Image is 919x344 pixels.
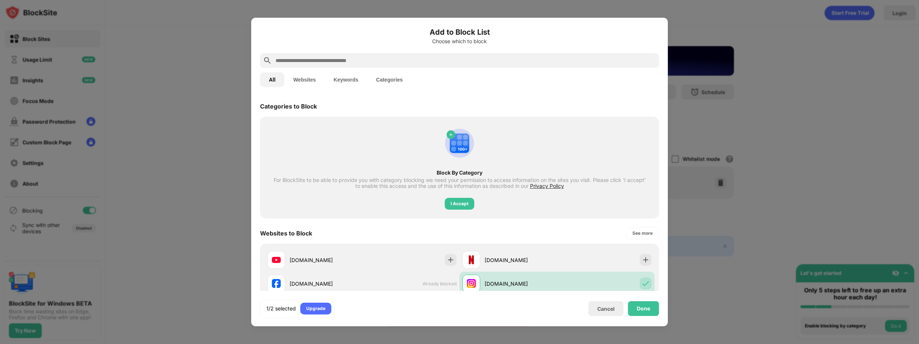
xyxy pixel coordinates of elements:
[260,72,284,87] button: All
[367,72,411,87] button: Categories
[467,255,476,264] img: favicons
[266,305,296,312] div: 1/2 selected
[325,72,367,87] button: Keywords
[306,305,325,312] div: Upgrade
[260,38,659,44] div: Choose which to block
[423,281,457,286] span: Already blocked
[263,56,272,65] img: search.svg
[485,280,557,288] div: [DOMAIN_NAME]
[467,279,476,288] img: favicons
[273,177,646,189] div: For BlockSite to be able to provide you with category blocking we need your permission to access ...
[260,103,317,110] div: Categories to Block
[284,72,325,87] button: Websites
[290,280,362,288] div: [DOMAIN_NAME]
[272,279,281,288] img: favicons
[272,255,281,264] img: favicons
[637,306,650,312] div: Done
[597,306,615,312] div: Cancel
[290,256,362,264] div: [DOMAIN_NAME]
[530,183,564,189] span: Privacy Policy
[442,125,477,161] img: category-add.svg
[451,200,468,207] div: I Accept
[485,256,557,264] div: [DOMAIN_NAME]
[260,230,312,237] div: Websites to Block
[273,170,646,176] div: Block By Category
[260,27,659,38] h6: Add to Block List
[632,230,653,237] div: See more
